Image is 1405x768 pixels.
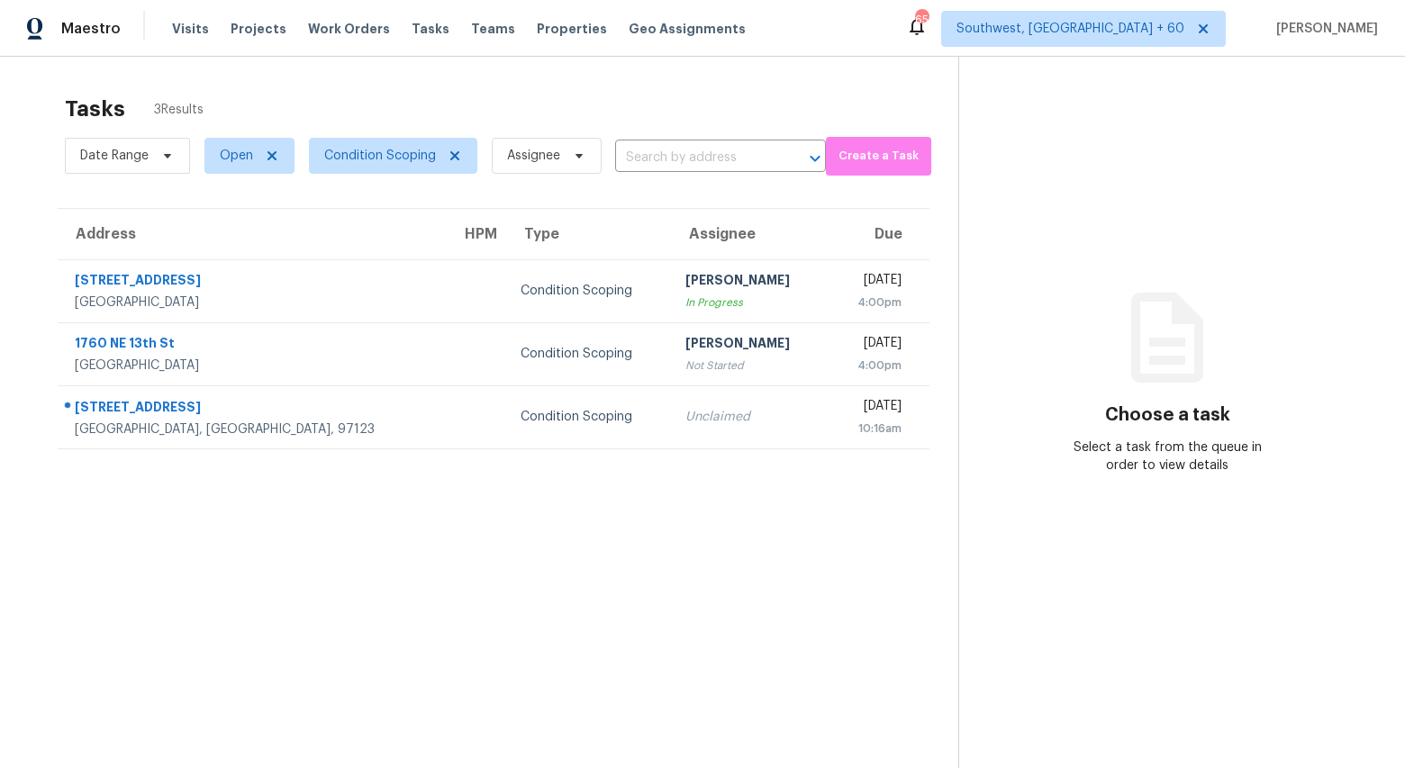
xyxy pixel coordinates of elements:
span: Tasks [412,23,449,35]
input: Search by address [615,144,775,172]
div: Condition Scoping [521,282,657,300]
div: [GEOGRAPHIC_DATA], [GEOGRAPHIC_DATA], 97123 [75,420,432,438]
div: Not Started [685,357,813,375]
button: Open [802,146,828,171]
span: Date Range [80,147,149,165]
span: Southwest, [GEOGRAPHIC_DATA] + 60 [956,20,1184,38]
div: [DATE] [842,271,902,294]
div: [DATE] [842,334,902,357]
th: Due [828,209,929,259]
span: Visits [172,20,209,38]
span: Work Orders [308,20,390,38]
span: Create a Task [835,146,922,167]
div: [STREET_ADDRESS] [75,271,432,294]
span: Open [220,147,253,165]
th: HPM [447,209,506,259]
span: Maestro [61,20,121,38]
span: [PERSON_NAME] [1269,20,1378,38]
span: 3 Results [154,101,204,119]
div: Condition Scoping [521,408,657,426]
div: Select a task from the queue in order to view details [1063,438,1272,474]
div: In Progress [685,294,813,312]
div: 4:00pm [842,357,902,375]
div: Condition Scoping [521,345,657,363]
th: Address [58,209,447,259]
span: Properties [537,20,607,38]
span: Projects [231,20,286,38]
div: [PERSON_NAME] [685,271,813,294]
div: 10:16am [842,420,902,438]
div: 651 [915,11,928,29]
button: Create a Task [826,137,931,176]
div: [GEOGRAPHIC_DATA] [75,294,432,312]
th: Assignee [671,209,828,259]
th: Type [506,209,671,259]
div: [DATE] [842,397,902,420]
span: Geo Assignments [629,20,746,38]
div: Unclaimed [685,408,813,426]
div: [PERSON_NAME] [685,334,813,357]
span: Condition Scoping [324,147,436,165]
span: Teams [471,20,515,38]
div: 1760 NE 13th St [75,334,432,357]
div: [STREET_ADDRESS] [75,398,432,420]
span: Assignee [507,147,560,165]
div: [GEOGRAPHIC_DATA] [75,357,432,375]
h3: Choose a task [1105,406,1230,424]
h2: Tasks [65,100,125,118]
div: 4:00pm [842,294,902,312]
